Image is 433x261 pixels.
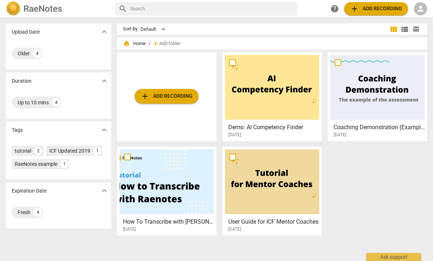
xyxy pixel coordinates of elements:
div: Default [141,23,168,35]
span: add [350,4,359,13]
span: view_module [389,25,398,34]
a: User Guide for ICF Mentor Coaches[DATE] [225,149,319,232]
button: List view [399,24,410,35]
h3: User Guide for ICF Mentor Coaches [228,217,320,226]
button: Show more [99,185,110,196]
img: Logo [6,1,21,16]
button: Tile view [388,24,399,35]
span: Add recording [350,4,402,13]
h3: Demo: AI Competency Finder [228,123,320,132]
div: ICF Updated 2019 [49,147,90,154]
span: view_list [400,25,409,34]
span: search [119,4,127,13]
a: LogoRaeNotes [6,1,110,16]
span: / [149,41,150,46]
p: Tags [12,126,23,134]
div: tutorial [15,147,31,154]
span: add [152,40,159,47]
div: 4 [33,208,42,217]
span: [DATE] [123,226,136,232]
a: How To Transcribe with [PERSON_NAME][DATE] [120,149,214,232]
span: [DATE] [334,132,346,138]
div: Up to 10 mins [18,99,49,106]
input: Search [130,3,294,15]
span: person [416,4,425,13]
button: Upload [135,89,199,104]
a: Demo: AI Competency Finder[DATE] [225,55,319,138]
div: RaeNotes example [15,160,57,168]
h3: How To Transcribe with RaeNotes [123,217,215,226]
span: expand_more [100,126,109,134]
span: help [330,4,339,13]
span: [DATE] [228,132,241,138]
a: Help [328,2,341,15]
span: expand_more [100,186,109,195]
button: Show more [99,26,110,37]
div: 1 [93,147,101,155]
p: Expiration Date [12,187,47,195]
span: expand_more [100,77,109,85]
button: Upload [344,2,408,15]
a: Coaching Demonstration (Example)[DATE] [330,55,425,138]
span: table_chart [412,26,419,33]
div: 4 [52,98,61,107]
span: Add recording [141,92,193,101]
div: 1 [60,160,68,168]
span: Add folder [159,41,181,46]
button: Show more [99,124,110,135]
div: 2 [34,147,42,155]
div: Ask support [366,253,421,261]
div: Fresh [18,209,30,216]
button: Table view [410,24,421,35]
span: [DATE] [228,226,241,232]
div: 4 [33,49,41,58]
p: Duration [12,77,32,85]
div: Older [18,50,30,57]
h2: RaeNotes [23,4,62,14]
button: Show more [99,75,110,86]
span: home [123,40,130,47]
span: add [141,92,149,101]
span: Home [123,40,146,47]
p: Upload Date [12,28,40,36]
span: expand_more [100,27,109,36]
div: Sort By [123,26,138,32]
h3: Coaching Demonstration (Example) [334,123,425,132]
